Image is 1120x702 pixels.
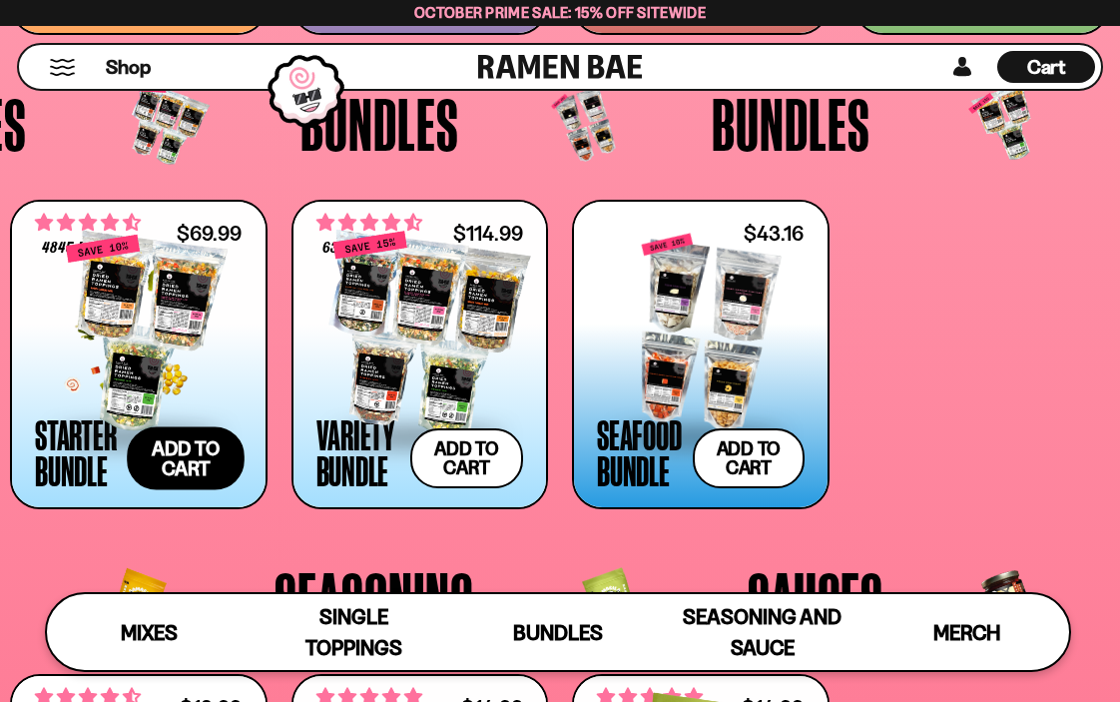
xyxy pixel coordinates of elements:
a: Bundles [456,594,661,670]
div: $69.99 [177,224,242,243]
a: 4.71 stars 4845 reviews $69.99 Starter Bundle Add to cart [10,200,268,509]
a: Mixes [47,594,252,670]
span: Shop [106,54,151,81]
span: Cart [1027,55,1066,79]
span: Mixes [121,620,178,645]
button: Add to cart [127,426,245,489]
button: Add to cart [410,428,523,488]
span: October Prime Sale: 15% off Sitewide [414,3,706,22]
span: Bundles [712,87,870,161]
a: Merch [864,594,1069,670]
a: Shop [106,51,151,83]
span: Bundles [513,620,603,645]
span: Sauces [748,561,883,635]
div: Variety Bundle [316,416,400,488]
div: $114.99 [453,224,523,243]
a: Seasoning and Sauce [660,594,864,670]
button: Add to cart [693,428,804,488]
a: 4.63 stars 6356 reviews $114.99 Variety Bundle Add to cart [291,200,549,509]
a: $43.16 Seafood Bundle Add to cart [572,200,830,509]
span: Seasoning [275,561,474,635]
div: $43.16 [744,224,804,243]
a: Single Toppings [252,594,456,670]
span: Merch [933,620,1000,645]
span: Single Toppings [305,604,402,660]
button: Mobile Menu Trigger [49,59,76,76]
span: 4.63 stars [316,210,422,236]
span: Seasoning and Sauce [683,604,841,660]
div: Cart [997,45,1095,89]
div: Seafood Bundle [597,416,683,488]
span: Bundles [300,87,459,161]
span: 4.71 stars [35,210,141,236]
div: Starter Bundle [35,416,120,488]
